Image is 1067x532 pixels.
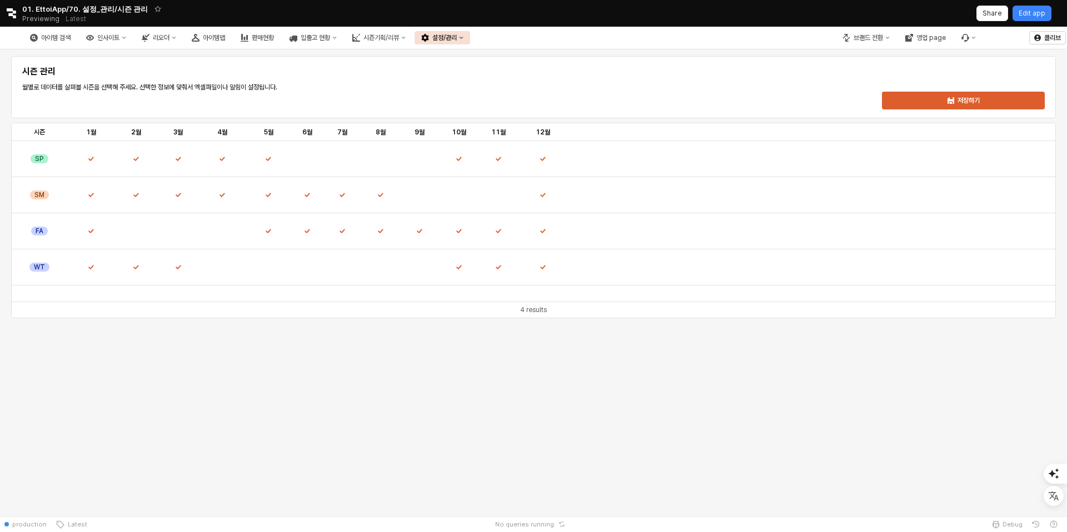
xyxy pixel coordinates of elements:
[376,128,386,137] span: 8월
[337,128,347,137] span: 7월
[97,34,119,42] div: 인사이트
[34,128,45,137] span: 시즌
[1045,516,1063,532] button: Help
[22,13,59,24] span: Previewing
[51,516,92,532] button: Latest
[34,263,45,272] span: WT
[1013,6,1051,21] button: Edit app
[976,6,1008,21] button: Share app
[234,31,281,44] button: 판매현황
[203,34,225,42] div: 아이템맵
[415,31,470,44] button: 설정/관리
[36,227,43,235] span: FA
[79,31,133,44] button: 인사이트
[346,31,412,44] button: 시즌기획/리뷰
[987,516,1027,532] button: Debug
[59,11,92,27] button: Releases and History
[1019,9,1045,18] p: Edit app
[12,302,1055,318] div: Table toolbar
[916,34,946,42] div: 영업 page
[520,304,547,315] div: 4 results
[66,14,86,23] p: Latest
[955,31,983,44] div: Menu item 6
[1029,31,1066,44] button: 클리브
[12,520,47,529] span: production
[22,3,148,14] span: 01. EttoiApp/70. 설정_관리/시즌 관리
[86,128,96,137] span: 1월
[491,128,506,137] span: 11월
[899,31,953,44] button: 영업 page
[23,31,77,44] button: 아이템 검색
[556,521,567,528] button: Reset app state
[131,128,141,137] span: 2월
[263,128,273,137] span: 5월
[1044,33,1061,42] p: 클리브
[153,34,169,42] div: 리오더
[135,31,183,44] button: 리오더
[854,34,883,42] div: 브랜드 전환
[185,31,232,44] button: 아이템맵
[22,66,615,77] h5: 시즌 관리
[64,520,87,529] span: Latest
[217,128,227,137] span: 4월
[173,128,183,137] span: 3월
[432,34,457,42] div: 설정/관리
[22,11,92,27] div: Previewing Latest
[152,3,163,14] button: Add app to favorites
[252,34,274,42] div: 판매현황
[302,128,312,137] span: 6월
[882,92,1045,109] button: 저장하기
[34,190,44,199] span: SM
[983,9,1002,18] p: Share
[1027,516,1045,532] button: History
[363,34,399,42] div: 시즌기획/리뷰
[836,31,896,44] button: 브랜드 전환
[35,154,44,163] span: SP
[536,128,550,137] span: 12월
[415,128,425,137] span: 9월
[958,96,980,105] p: 저장하기
[22,82,615,92] p: 월별로 데이터를 살펴볼 시즌을 선택해 주세요. 선택한 정보에 맞춰서 엑셀파일이나 알림이 설정됩니다.
[41,34,71,42] div: 아이템 검색
[495,520,554,529] span: No queries running
[1003,520,1023,529] span: Debug
[283,31,343,44] button: 입출고 현황
[301,34,330,42] div: 입출고 현황
[452,128,466,137] span: 10월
